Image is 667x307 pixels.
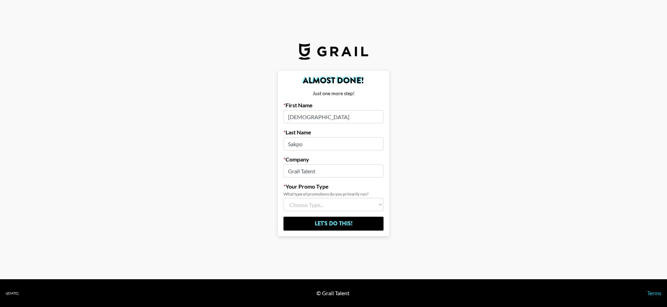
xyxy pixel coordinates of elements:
[283,183,384,190] label: Your Promo Type
[283,110,384,123] input: First Name
[283,102,384,109] label: First Name
[283,156,384,163] label: Company
[283,137,384,150] input: Last Name
[283,76,384,85] h2: Almost Done!
[647,290,661,296] a: Terms
[316,290,349,297] div: © Grail Talent
[283,164,384,177] input: Company
[283,90,384,97] div: Just one more step!
[299,43,368,60] img: Grail Talent Logo
[6,291,18,296] div: v [DATE]
[283,129,384,136] label: Last Name
[283,191,384,197] div: What type of promotions do you primarily run?
[283,217,384,231] input: Let's Do This!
